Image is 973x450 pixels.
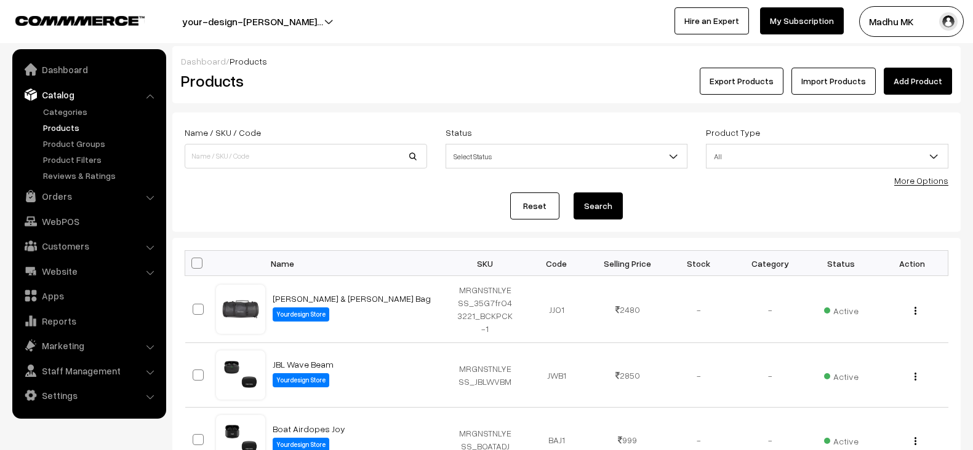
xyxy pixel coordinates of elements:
th: Selling Price [592,251,663,276]
span: All [706,144,948,168]
span: Active [824,301,859,317]
a: [PERSON_NAME] & [PERSON_NAME] Bag [273,293,431,304]
div: / [181,55,952,68]
label: Yourdesign Store [273,307,329,322]
a: Reviews & Ratings [40,169,162,182]
td: - [734,343,806,408]
a: Dashboard [15,58,162,81]
span: Select Status [446,146,687,167]
a: Boat Airdopes Joy [273,424,345,434]
img: Menu [915,437,916,445]
td: - [734,276,806,343]
label: Name / SKU / Code [185,126,261,139]
button: Madhu MK [859,6,964,37]
td: - [663,343,735,408]
a: Orders [15,185,162,207]
a: Add Product [884,68,952,95]
a: Catalog [15,84,162,106]
img: COMMMERCE [15,16,145,25]
h2: Products [181,71,426,90]
span: Select Status [446,144,688,168]
img: Menu [915,307,916,315]
button: Export Products [700,68,783,95]
a: Hire an Expert [675,7,749,34]
button: your-design-[PERSON_NAME]… [139,6,366,37]
th: Code [521,251,592,276]
a: Staff Management [15,360,162,382]
a: Import Products [791,68,876,95]
a: Categories [40,105,162,118]
span: Active [824,367,859,383]
a: My Subscription [760,7,844,34]
a: Product Groups [40,137,162,150]
a: Website [15,260,162,282]
th: Category [734,251,806,276]
td: 2850 [592,343,663,408]
a: Products [40,121,162,134]
a: COMMMERCE [15,12,123,27]
a: More Options [894,175,948,186]
th: SKU [450,251,521,276]
span: Products [230,56,267,66]
span: Active [824,432,859,448]
a: Marketing [15,334,162,357]
img: user [939,12,958,31]
a: Reports [15,310,162,332]
label: Product Type [706,126,760,139]
a: Product Filters [40,153,162,166]
th: Name [265,251,450,276]
td: MRGNSTNLYESS_35G7frO43221_BCKPCK-1 [450,276,521,343]
a: Customers [15,235,162,257]
a: Settings [15,384,162,406]
a: Apps [15,285,162,307]
img: Menu [915,373,916,381]
td: JWB1 [521,343,592,408]
td: 2480 [592,276,663,343]
span: All [707,146,948,167]
button: Search [574,192,623,219]
a: JBL Wave Beam [273,359,334,369]
a: Reset [510,192,559,219]
th: Action [877,251,948,276]
th: Status [806,251,877,276]
label: Yourdesign Store [273,373,329,387]
th: Stock [663,251,735,276]
a: WebPOS [15,210,162,232]
td: - [663,276,735,343]
a: Dashboard [181,56,226,66]
td: MRGNSTNLYESS_JBLWVBM [450,343,521,408]
input: Name / SKU / Code [185,144,427,168]
td: JJO1 [521,276,592,343]
label: Status [446,126,472,139]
